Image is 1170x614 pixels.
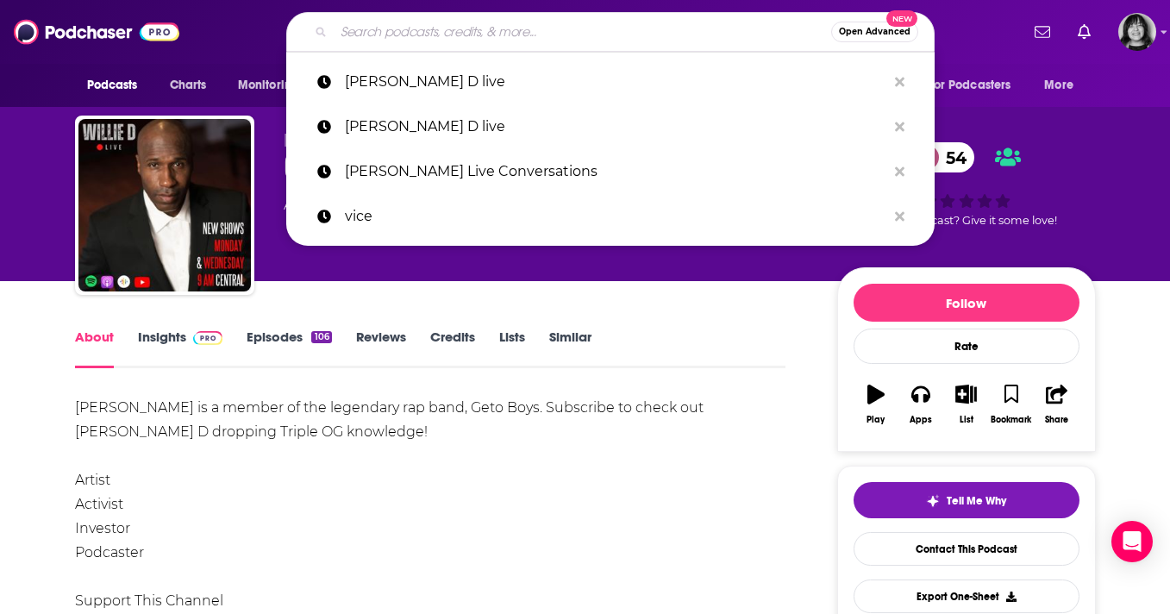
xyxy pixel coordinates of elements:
div: 106 [311,331,331,343]
a: [PERSON_NAME] Live Conversations [286,149,935,194]
a: [PERSON_NAME] D live [286,104,935,149]
button: open menu [1032,69,1095,102]
span: More [1044,73,1073,97]
button: open menu [917,69,1036,102]
img: User Profile [1118,13,1156,51]
span: Tell Me Why [947,494,1006,508]
button: Apps [898,373,943,435]
span: For Podcasters [929,73,1011,97]
a: Show notifications dropdown [1071,17,1098,47]
div: Rate [854,329,1079,364]
p: Willie D live [345,104,886,149]
p: Willie D live [345,60,886,104]
a: [PERSON_NAME] D live [286,60,935,104]
div: List [960,415,973,425]
img: tell me why sparkle [926,494,940,508]
button: Export One-Sheet [854,580,1079,613]
a: InsightsPodchaser Pro [138,329,223,368]
div: 54Good podcast? Give it some love! [837,131,1096,238]
button: open menu [226,69,322,102]
button: Follow [854,284,1079,322]
span: Monitoring [238,73,299,97]
a: Lists [499,329,525,368]
button: List [943,373,988,435]
a: 54 [911,142,975,172]
span: Good podcast? Give it some love! [876,214,1057,227]
p: vice [345,194,886,239]
img: Willie D Live [78,119,251,291]
a: Charts [159,69,217,102]
button: Open AdvancedNew [831,22,918,42]
button: open menu [75,69,160,102]
button: tell me why sparkleTell Me Why [854,482,1079,518]
div: Play [867,415,885,425]
span: Open Advanced [839,28,910,36]
a: Contact This Podcast [854,532,1079,566]
div: Share [1045,415,1068,425]
a: Episodes106 [247,329,331,368]
span: [PERSON_NAME] [284,131,407,147]
span: Logged in as parkdalepublicity1 [1118,13,1156,51]
input: Search podcasts, credits, & more... [334,18,831,46]
button: Bookmark [989,373,1034,435]
div: Apps [910,415,932,425]
span: Charts [170,73,207,97]
span: Podcasts [87,73,138,97]
div: Bookmark [991,415,1031,425]
a: Reviews [356,329,406,368]
span: New [886,10,917,27]
span: 54 [929,142,975,172]
button: Show profile menu [1118,13,1156,51]
button: Play [854,373,898,435]
div: Open Intercom Messenger [1111,521,1153,562]
a: Show notifications dropdown [1028,17,1057,47]
a: Similar [549,329,591,368]
div: A weekly podcast [284,195,439,216]
button: Share [1034,373,1079,435]
div: Search podcasts, credits, & more... [286,12,935,52]
img: Podchaser Pro [193,331,223,345]
img: Podchaser - Follow, Share and Rate Podcasts [14,16,179,48]
a: Credits [430,329,475,368]
p: Willie D Live Conversations [345,149,886,194]
a: vice [286,194,935,239]
a: About [75,329,114,368]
